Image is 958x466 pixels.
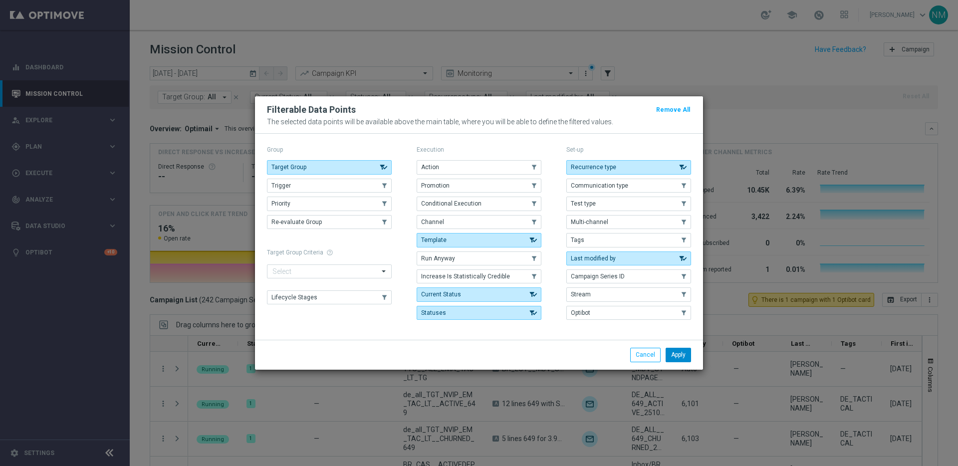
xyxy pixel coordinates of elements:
span: Recurrence type [571,164,616,171]
button: Stream [566,287,691,301]
button: Target Group [267,160,392,174]
span: Current Status [421,291,461,298]
span: Target Group [271,164,306,171]
button: Apply [666,348,691,362]
button: Promotion [417,179,541,193]
button: Run Anyway [417,251,541,265]
span: Statuses [421,309,446,316]
p: Group [267,146,392,154]
button: Campaign Series ID [566,269,691,283]
button: Communication type [566,179,691,193]
span: Increase Is Statistically Credible [421,273,510,280]
button: Last modified by [566,251,691,265]
button: Conditional Execution [417,197,541,211]
span: Stream [571,291,591,298]
button: Lifecycle Stages [267,290,392,304]
button: Action [417,160,541,174]
button: Priority [267,197,392,211]
span: Channel [421,219,444,226]
button: Cancel [630,348,661,362]
span: Template [421,236,447,243]
span: Trigger [271,182,291,189]
span: Conditional Execution [421,200,481,207]
span: Campaign Series ID [571,273,625,280]
span: Lifecycle Stages [271,294,317,301]
span: help_outline [326,249,333,256]
p: The selected data points will be available above the main table, where you will be able to define... [267,118,691,126]
button: Re-evaluate Group [267,215,392,229]
button: Remove All [655,104,691,115]
button: Recurrence type [566,160,691,174]
span: Last modified by [571,255,616,262]
button: Optibot [566,306,691,320]
button: Statuses [417,306,541,320]
p: Set-up [566,146,691,154]
span: Run Anyway [421,255,455,262]
p: Execution [417,146,541,154]
span: Test type [571,200,596,207]
span: Optibot [571,309,590,316]
span: Communication type [571,182,628,189]
span: Re-evaluate Group [271,219,322,226]
button: Increase Is Statistically Credible [417,269,541,283]
span: Tags [571,236,584,243]
h1: Target Group Criteria [267,249,392,256]
button: Channel [417,215,541,229]
button: Template [417,233,541,247]
h2: Filterable Data Points [267,104,356,116]
button: Tags [566,233,691,247]
span: Multi-channel [571,219,608,226]
button: Test type [566,197,691,211]
button: Trigger [267,179,392,193]
span: Promotion [421,182,450,189]
button: Current Status [417,287,541,301]
span: Priority [271,200,290,207]
span: Action [421,164,439,171]
button: Multi-channel [566,215,691,229]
